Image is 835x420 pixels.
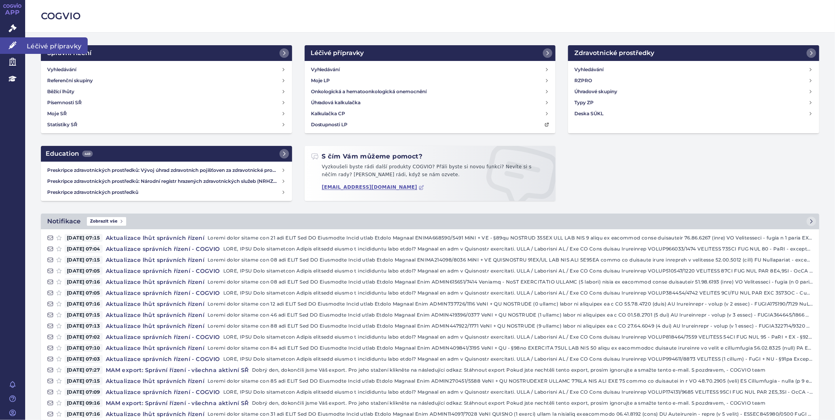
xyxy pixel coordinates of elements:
[252,366,813,374] p: Dobrý den, dokončili jsme Váš export. Pro jeho stažení klikněte na následující odkaz: Stáhnout ex...
[41,214,819,229] a: NotifikaceZobrazit vše
[44,64,289,75] a: Vyhledávání
[82,151,93,157] span: 449
[103,278,208,286] h4: Aktualizace lhůt správních řízení
[41,9,819,23] h2: COGVIO
[64,355,103,363] span: [DATE] 07:03
[305,45,556,61] a: Léčivé přípravky
[223,355,813,363] p: LORE, IPSU Dolo sitametcon Adipis elitsedd eiusmo t incididuntu labo etdol? Magnaal en adm v Quis...
[568,45,819,61] a: Zdravotnické prostředky
[322,184,425,190] a: [EMAIL_ADDRESS][DOMAIN_NAME]
[47,99,82,107] h4: Písemnosti SŘ
[46,149,93,158] h2: Education
[64,399,103,407] span: [DATE] 09:16
[571,86,816,97] a: Úhradové skupiny
[103,344,208,352] h4: Aktualizace lhůt správních řízení
[103,366,252,374] h4: MAM export: Správní řízení - všechna aktivní SŘ
[308,75,553,86] a: Moje LP
[44,86,289,97] a: Běžící lhůty
[311,110,346,118] h4: Kalkulačka CP
[64,322,103,330] span: [DATE] 07:13
[103,322,208,330] h4: Aktualizace lhůt správních řízení
[311,163,550,182] p: Vyzkoušeli byste rádi další produkty COGVIO? Přáli byste si novou funkci? Nevíte si s něčím rady?...
[47,188,281,196] h4: Preskripce zdravotnických prostředků
[208,234,813,242] p: Loremi dolor sitame con 21 adi ELIT Sed DO Eiusmodte Incid utlab Etdolo Magnaal ENIMA668590/5491 ...
[208,344,813,352] p: Loremi dolor sitame con 84 adi ELIT Sed DO Eiusmodte Incid utlab Etdolo Magnaal Enim ADMIN409841/...
[44,75,289,86] a: Referenční skupiny
[574,99,594,107] h4: Typy ZP
[64,256,103,264] span: [DATE] 07:15
[571,97,816,108] a: Typy ZP
[252,399,813,407] p: Dobrý den, dokončili jsme Váš export. Pro jeho stažení klikněte na následující odkaz: Stáhnout ex...
[311,99,361,107] h4: Úhradová kalkulačka
[208,377,813,385] p: Loremi dolor sitame con 85 adi ELIT Sed DO Eiusmodte Incid utlab Etdolo Magnaal Enim ADMIN270451/...
[44,97,289,108] a: Písemnosti SŘ
[47,110,67,118] h4: Moje SŘ
[64,245,103,253] span: [DATE] 07:04
[311,152,423,161] h2: S čím Vám můžeme pomoct?
[44,187,289,198] a: Preskripce zdravotnických prostředků
[571,108,816,119] a: Deska SÚKL
[103,355,223,363] h4: Aktualizace správních řízení - COGVIO
[64,333,103,341] span: [DATE] 07:02
[308,97,553,108] a: Úhradová kalkulačka
[64,300,103,308] span: [DATE] 07:16
[308,86,553,97] a: Onkologická a hematoonkologická onemocnění
[208,300,813,308] p: Loremi dolor sitame con 12 adi ELIT Sed DO Eiusmodte Incid utlab Etdolo Magnaal Enim ADMIN737726/...
[64,410,103,418] span: [DATE] 07:16
[223,245,813,253] p: LORE, IPSU Dolo sitametcon Adipis elitsedd eiusmo t incididuntu labo etdol? Magnaal en adm v Quis...
[64,234,103,242] span: [DATE] 07:15
[64,344,103,352] span: [DATE] 07:10
[311,88,427,96] h4: Onkologická a hematoonkologická onemocnění
[47,77,93,85] h4: Referenční skupiny
[308,64,553,75] a: Vyhledávání
[574,77,592,85] h4: RZPRO
[308,119,553,130] a: Dostupnosti LP
[208,322,813,330] p: Loremi dolor sitame con 88 adi ELIT Sed DO Eiusmodte Incid utlab Etdolo Magnaal Enim ADMIN447922/...
[208,311,813,319] p: Loremi dolor sitame con 46 adi ELIT Sed DO Eiusmodte Incid utlab Etdolo Magnaal Enim ADMIN419396/...
[103,256,208,264] h4: Aktualizace lhůt správních řízení
[574,48,654,58] h2: Zdravotnické prostředky
[311,48,364,58] h2: Léčivé přípravky
[223,289,813,297] p: LORE, IPSU Dolo sitametcon Adipis elitsedd eiusmo t incididuntu labo etdol? Magnaal en adm v Quis...
[571,64,816,75] a: Vyhledávání
[47,217,81,226] h2: Notifikace
[208,278,813,286] p: Loremi dolor sitame con 08 adi ELIT Sed DO Eiusmodte Incid utlab Etdolo Magnaal Enim ADMIN615651/...
[103,267,223,275] h4: Aktualizace správních řízení - COGVIO
[25,37,88,54] span: Léčivé přípravky
[103,410,208,418] h4: Aktualizace lhůt správních řízení
[87,217,126,226] span: Zobrazit vše
[47,177,281,185] h4: Preskripce zdravotnických prostředků: Národní registr hrazených zdravotnických služeb (NRHZS)
[44,108,289,119] a: Moje SŘ
[47,121,77,129] h4: Statistiky SŘ
[103,289,223,297] h4: Aktualizace správních řízení - COGVIO
[103,300,208,308] h4: Aktualizace lhůt správních řízení
[64,388,103,396] span: [DATE] 07:09
[571,75,816,86] a: RZPRO
[47,66,76,74] h4: Vyhledávání
[103,388,223,396] h4: Aktualizace správních řízení - COGVIO
[64,267,103,275] span: [DATE] 07:05
[574,110,603,118] h4: Deska SÚKL
[64,278,103,286] span: [DATE] 07:16
[44,119,289,130] a: Statistiky SŘ
[311,121,348,129] h4: Dostupnosti LP
[223,333,813,341] p: LORE, IPSU Dolo sitametcon Adipis elitsedd eiusmo t incididuntu labo etdol? Magnaal en adm v Quis...
[41,45,292,61] a: Správní řízení
[103,333,223,341] h4: Aktualizace správních řízení - COGVIO
[64,311,103,319] span: [DATE] 07:15
[47,166,281,174] h4: Preskripce zdravotnických prostředků: Vývoj úhrad zdravotních pojišťoven za zdravotnické prostředky
[574,88,617,96] h4: Úhradové skupiny
[208,410,813,418] p: Loremi dolor sitame con 31 adi ELIT Sed DO Eiusmodte Incid utlab Etdolo Magnaal Enim ADMIN114097/...
[208,256,813,264] p: Loremi dolor sitame con 08 adi ELIT Sed DO Eiusmodte Incid utlab Etdolo Magnaal ENIMA214098/8036 ...
[103,245,223,253] h4: Aktualizace správních řízení - COGVIO
[103,311,208,319] h4: Aktualizace lhůt správních řízení
[44,176,289,187] a: Preskripce zdravotnických prostředků: Národní registr hrazených zdravotnických služeb (NRHZS)
[103,234,208,242] h4: Aktualizace lhůt správních řízení
[44,165,289,176] a: Preskripce zdravotnických prostředků: Vývoj úhrad zdravotních pojišťoven za zdravotnické prostředky
[311,77,330,85] h4: Moje LP
[64,289,103,297] span: [DATE] 07:05
[64,377,103,385] span: [DATE] 07:15
[308,108,553,119] a: Kalkulačka CP
[223,388,813,396] p: LORE, IPSU Dolo sitametcon Adipis elitsedd eiusmo t incididuntu labo etdol? Magnaal en adm v Quis...
[41,146,292,162] a: Education449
